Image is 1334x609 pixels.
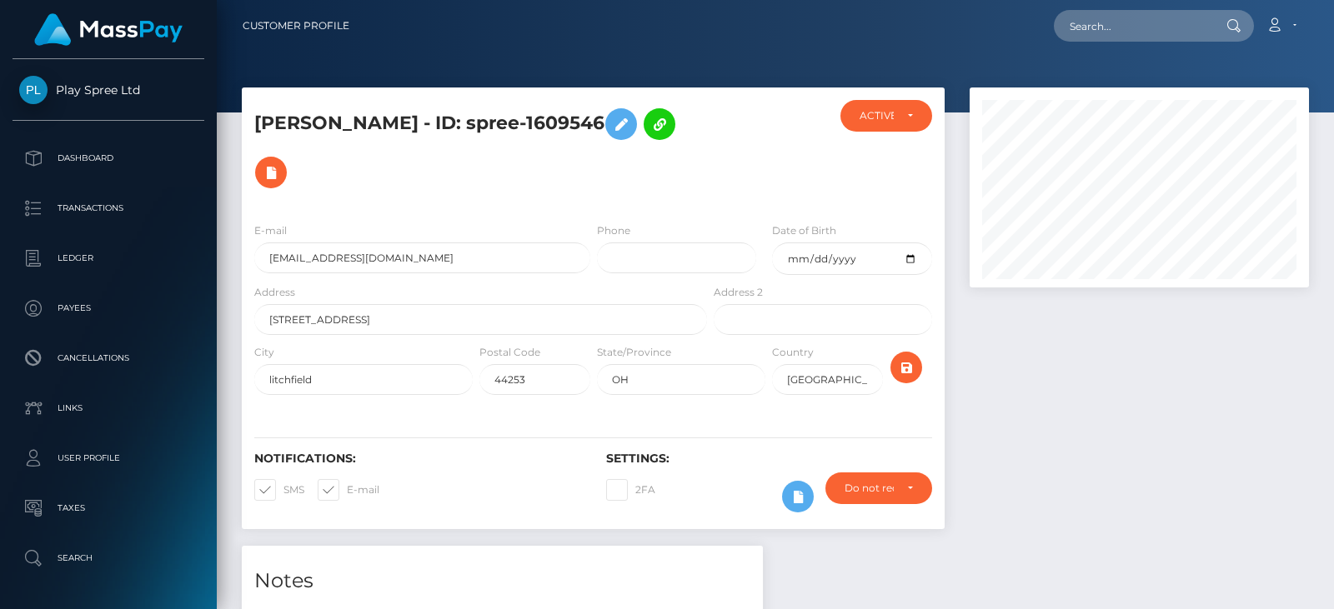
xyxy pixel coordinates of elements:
[19,496,198,521] p: Taxes
[13,487,204,529] a: Taxes
[772,223,836,238] label: Date of Birth
[19,146,198,171] p: Dashboard
[13,537,204,579] a: Search
[13,82,204,97] span: Play Spree Ltd
[13,137,204,179] a: Dashboard
[243,8,349,43] a: Customer Profile
[19,446,198,471] p: User Profile
[19,296,198,321] p: Payees
[597,223,630,238] label: Phone
[13,437,204,479] a: User Profile
[606,479,655,501] label: 2FA
[318,479,379,501] label: E-mail
[254,345,274,360] label: City
[19,396,198,421] p: Links
[19,546,198,571] p: Search
[254,285,295,300] label: Address
[13,337,204,379] a: Cancellations
[772,345,814,360] label: Country
[19,346,198,371] p: Cancellations
[34,13,183,46] img: MassPay Logo
[19,196,198,221] p: Transactions
[479,345,540,360] label: Postal Code
[606,452,933,466] h6: Settings:
[254,100,698,197] h5: [PERSON_NAME] - ID: spree-1609546
[860,109,895,122] div: ACTIVE
[254,567,750,596] h4: Notes
[1054,10,1211,42] input: Search...
[19,246,198,271] p: Ledger
[714,285,763,300] label: Address 2
[13,237,204,279] a: Ledger
[840,100,933,132] button: ACTIVE
[254,223,287,238] label: E-mail
[254,452,581,466] h6: Notifications:
[845,482,894,495] div: Do not require
[254,479,304,501] label: SMS
[13,287,204,329] a: Payees
[13,387,204,429] a: Links
[597,345,671,360] label: State/Province
[825,472,932,504] button: Do not require
[19,76,48,104] img: Play Spree Ltd
[13,187,204,229] a: Transactions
